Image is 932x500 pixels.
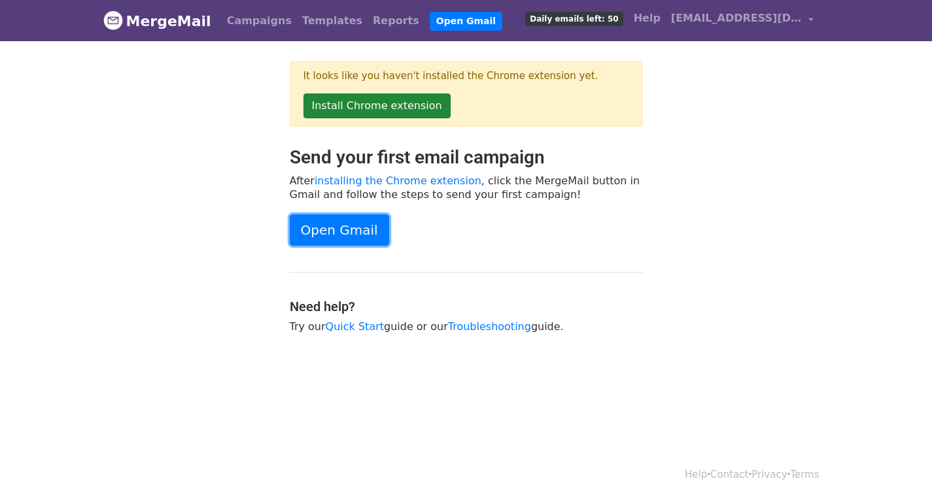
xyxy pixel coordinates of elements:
[666,5,819,36] a: [EMAIL_ADDRESS][DOMAIN_NAME]
[290,214,389,246] a: Open Gmail
[368,8,424,34] a: Reports
[520,5,628,31] a: Daily emails left: 50
[790,469,819,480] a: Terms
[448,320,531,333] a: Troubleshooting
[297,8,368,34] a: Templates
[290,320,643,333] p: Try our guide or our guide.
[671,10,802,26] span: [EMAIL_ADDRESS][DOMAIN_NAME]
[290,299,643,314] h4: Need help?
[315,175,481,187] a: installing the Chrome extension
[751,469,787,480] a: Privacy
[103,10,123,30] img: MergeMail logo
[222,8,297,34] a: Campaigns
[103,7,211,35] a: MergeMail
[525,12,623,26] span: Daily emails left: 50
[430,12,502,31] a: Open Gmail
[303,69,629,83] p: It looks like you haven't installed the Chrome extension yet.
[867,437,932,500] iframe: Chat Widget
[629,5,666,31] a: Help
[290,174,643,201] p: After , click the MergeMail button in Gmail and follow the steps to send your first campaign!
[303,93,451,118] a: Install Chrome extension
[326,320,384,333] a: Quick Start
[710,469,748,480] a: Contact
[290,146,643,169] h2: Send your first email campaign
[685,469,707,480] a: Help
